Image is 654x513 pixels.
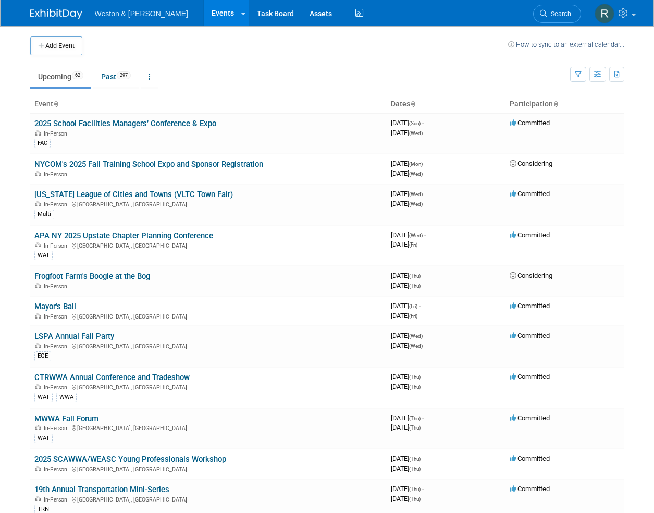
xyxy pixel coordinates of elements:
[391,485,424,493] span: [DATE]
[422,414,424,422] span: -
[44,466,70,473] span: In-Person
[35,283,41,288] img: In-Person Event
[391,231,426,239] span: [DATE]
[35,171,41,176] img: In-Person Event
[30,36,82,55] button: Add Event
[409,384,421,390] span: (Thu)
[34,200,382,208] div: [GEOGRAPHIC_DATA], [GEOGRAPHIC_DATA]
[35,242,41,248] img: In-Person Event
[409,273,421,279] span: (Thu)
[35,313,41,319] img: In-Person Event
[391,160,426,167] span: [DATE]
[391,455,424,462] span: [DATE]
[409,486,421,492] span: (Thu)
[409,233,423,238] span: (Wed)
[508,41,624,48] a: How to sync to an external calendar...
[387,95,505,113] th: Dates
[510,119,550,127] span: Committed
[44,496,70,503] span: In-Person
[34,231,213,240] a: APA NY 2025 Upstate Chapter Planning Conference
[34,495,382,503] div: [GEOGRAPHIC_DATA], [GEOGRAPHIC_DATA]
[510,302,550,310] span: Committed
[34,272,150,281] a: Frogfoot Farm's Boogie at the Bog
[53,100,58,108] a: Sort by Event Name
[34,312,382,320] div: [GEOGRAPHIC_DATA], [GEOGRAPHIC_DATA]
[510,455,550,462] span: Committed
[422,272,424,279] span: -
[391,272,424,279] span: [DATE]
[533,5,581,23] a: Search
[409,161,423,167] span: (Mon)
[391,119,424,127] span: [DATE]
[34,393,53,402] div: WAT
[409,191,423,197] span: (Wed)
[424,190,426,198] span: -
[44,343,70,350] span: In-Person
[35,384,41,389] img: In-Person Event
[510,272,552,279] span: Considering
[34,465,382,473] div: [GEOGRAPHIC_DATA], [GEOGRAPHIC_DATA]
[422,373,424,381] span: -
[410,100,415,108] a: Sort by Start Date
[409,333,423,339] span: (Wed)
[34,160,263,169] a: NYCOM's 2025 Fall Training School Expo and Sponsor Registration
[510,190,550,198] span: Committed
[34,373,190,382] a: CTRWWA Annual Conference and Tradeshow
[391,373,424,381] span: [DATE]
[510,414,550,422] span: Committed
[391,200,423,207] span: [DATE]
[409,374,421,380] span: (Thu)
[505,95,624,113] th: Participation
[391,129,423,137] span: [DATE]
[510,373,550,381] span: Committed
[35,425,41,430] img: In-Person Event
[409,303,417,309] span: (Fri)
[409,242,417,248] span: (Fri)
[30,9,82,19] img: ExhibitDay
[34,302,76,311] a: Mayor's Ball
[424,160,426,167] span: -
[510,160,552,167] span: Considering
[510,485,550,493] span: Committed
[391,383,421,390] span: [DATE]
[422,485,424,493] span: -
[391,465,421,472] span: [DATE]
[391,341,423,349] span: [DATE]
[30,95,387,113] th: Event
[409,425,421,431] span: (Thu)
[422,119,424,127] span: -
[409,171,423,177] span: (Wed)
[424,332,426,339] span: -
[34,119,216,128] a: 2025 School Facilities Managers’ Conference & Expo
[35,496,41,502] img: In-Person Event
[44,201,70,208] span: In-Person
[391,302,421,310] span: [DATE]
[409,120,421,126] span: (Sun)
[35,466,41,471] img: In-Person Event
[117,71,131,79] span: 297
[35,130,41,136] img: In-Person Event
[391,332,426,339] span: [DATE]
[391,240,417,248] span: [DATE]
[409,283,421,289] span: (Thu)
[34,434,53,443] div: WAT
[95,9,188,18] span: Weston & [PERSON_NAME]
[34,241,382,249] div: [GEOGRAPHIC_DATA], [GEOGRAPHIC_DATA]
[510,231,550,239] span: Committed
[34,190,233,199] a: [US_STATE] League of Cities and Towns (VLTC Town Fair)
[547,10,571,18] span: Search
[72,71,83,79] span: 62
[409,466,421,472] span: (Thu)
[44,283,70,290] span: In-Person
[391,312,417,320] span: [DATE]
[34,414,98,423] a: MWWA Fall Forum
[34,139,51,148] div: FAC
[44,171,70,178] span: In-Person
[409,416,421,421] span: (Thu)
[34,455,226,464] a: 2025 SCAWWA/WEASC Young Professionals Workshop
[44,425,70,432] span: In-Person
[424,231,426,239] span: -
[44,313,70,320] span: In-Person
[34,210,54,219] div: Multi
[93,67,139,87] a: Past297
